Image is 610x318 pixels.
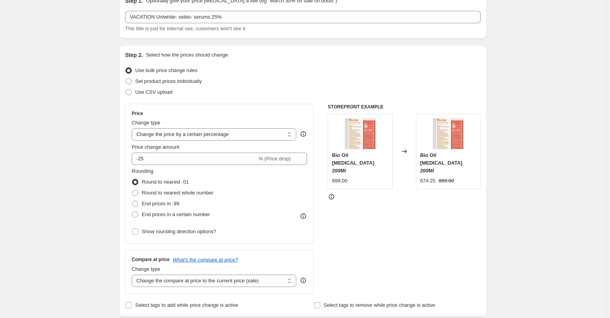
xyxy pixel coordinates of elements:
[135,302,238,308] span: Select tags to add while price change is active
[132,168,153,174] span: Rounding
[328,104,481,110] h6: STOREFRONT EXAMPLE
[438,177,454,185] strike: 899.00
[132,153,257,165] input: -15
[433,118,464,149] img: 59089_80x.jpg
[258,156,290,162] span: % (Price drop)
[125,51,143,59] h2: Step 2.
[132,110,143,117] h3: Price
[324,302,435,308] span: Select tags to remove while price change is active
[132,144,179,150] span: Price change amount
[420,177,436,185] div: 674.25
[125,11,481,23] input: 30% off holiday sale
[345,118,376,149] img: 59089_80x.jpg
[332,177,347,185] div: 899.00
[420,152,462,174] span: Bio Oil [MEDICAL_DATA] 200Ml
[332,152,374,174] span: Bio Oil [MEDICAL_DATA] 200Ml
[146,51,228,59] p: Select how the prices should change
[173,257,238,263] button: What's the compare at price?
[142,179,189,185] span: Round to nearest .01
[299,277,307,284] div: help
[125,26,245,31] span: This title is just for internal use, customers won't see it
[142,211,210,217] span: End prices in a certain number
[142,190,213,196] span: Round to nearest whole number
[132,256,170,263] h3: Compare at price
[135,78,202,84] span: Set product prices individually
[299,130,307,138] div: help
[132,266,160,272] span: Change type
[135,67,197,73] span: Use bulk price change rules
[142,229,216,234] span: Show rounding direction options?
[132,120,160,125] span: Change type
[135,89,172,95] span: Use CSV upload
[142,201,179,206] span: End prices in .99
